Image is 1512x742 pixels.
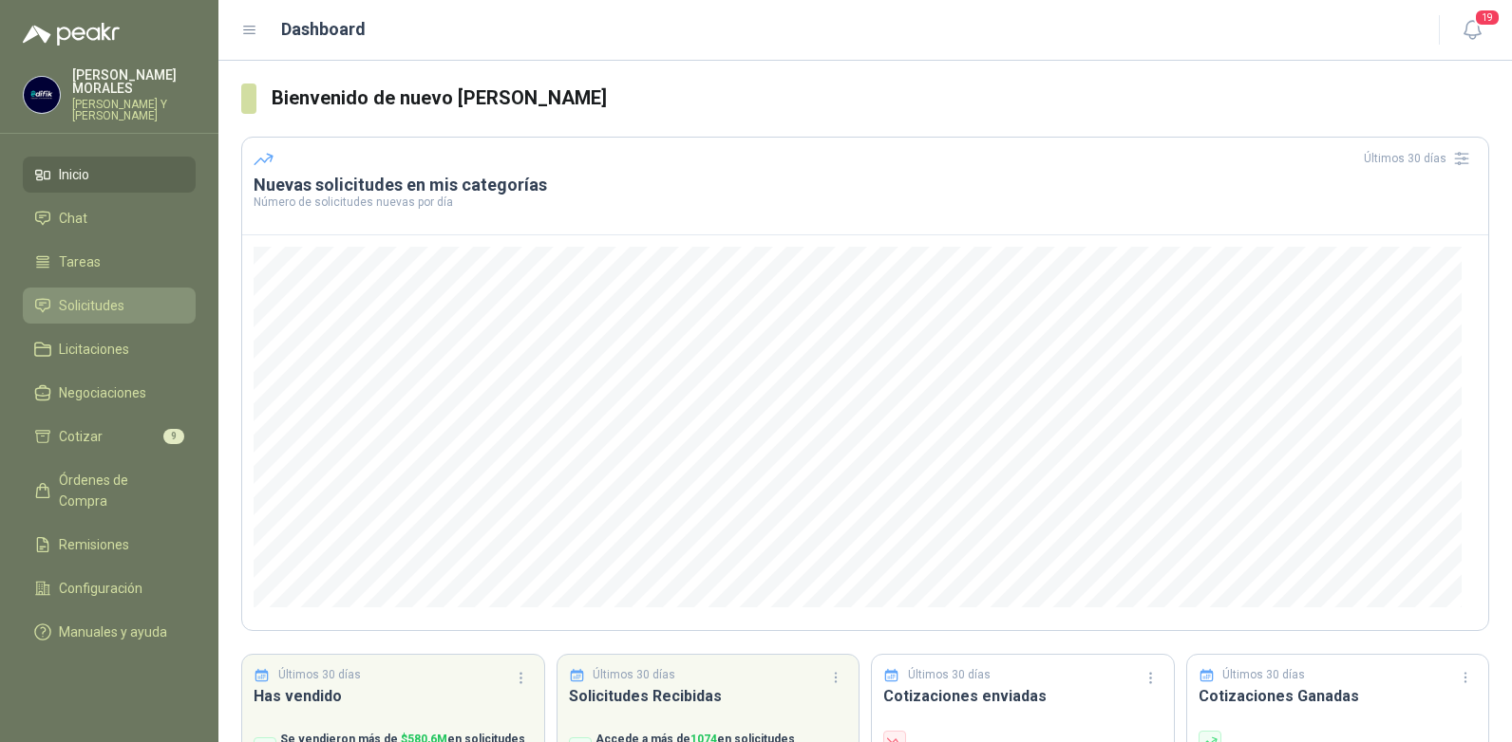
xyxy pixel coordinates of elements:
[59,621,167,642] span: Manuales y ayuda
[163,429,184,444] span: 9
[23,288,196,324] a: Solicitudes
[254,196,1477,208] p: Número de solicitudes nuevas por día
[23,157,196,193] a: Inicio
[72,99,196,121] p: [PERSON_NAME] Y [PERSON_NAME]
[1474,9,1501,27] span: 19
[59,534,129,555] span: Remisiones
[59,208,87,229] span: Chat
[1222,666,1305,684] p: Últimos 30 días
[72,68,196,95] p: [PERSON_NAME] MORALES
[59,382,146,403] span: Negociaciones
[272,83,1489,113] h3: Bienvenido de nuevo [PERSON_NAME]
[883,684,1162,708] h3: Cotizaciones enviadas
[281,16,366,43] h1: Dashboard
[254,684,533,708] h3: Has vendido
[24,77,60,113] img: Company Logo
[23,462,196,519] a: Órdenes de Compra
[23,200,196,236] a: Chat
[59,164,89,185] span: Inicio
[908,666,991,684] p: Últimos 30 días
[23,570,196,606] a: Configuración
[23,375,196,411] a: Negociaciones
[569,684,848,708] h3: Solicitudes Recibidas
[254,174,1477,196] h3: Nuevas solicitudes en mis categorías
[59,426,103,447] span: Cotizar
[278,666,361,684] p: Últimos 30 días
[1455,13,1489,47] button: 19
[59,295,124,316] span: Solicitudes
[23,418,196,454] a: Cotizar9
[23,244,196,280] a: Tareas
[1199,684,1478,708] h3: Cotizaciones Ganadas
[59,578,142,599] span: Configuración
[23,527,196,563] a: Remisiones
[59,470,178,511] span: Órdenes de Compra
[59,339,129,360] span: Licitaciones
[23,614,196,650] a: Manuales y ayuda
[593,666,675,684] p: Últimos 30 días
[23,331,196,367] a: Licitaciones
[1364,143,1477,174] div: Últimos 30 días
[23,23,120,46] img: Logo peakr
[59,251,101,272] span: Tareas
